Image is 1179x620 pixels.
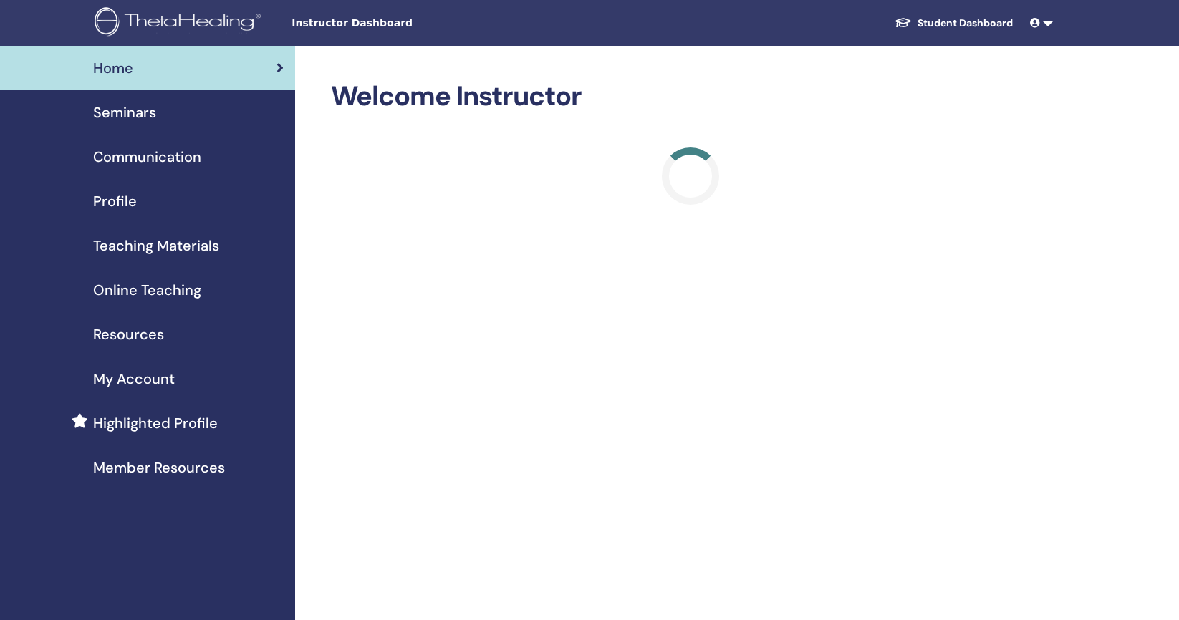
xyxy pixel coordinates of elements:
span: Home [93,57,133,79]
span: My Account [93,368,175,389]
span: Seminars [93,102,156,123]
a: Student Dashboard [883,10,1024,37]
span: Resources [93,324,164,345]
span: Instructor Dashboard [292,16,506,31]
h2: Welcome Instructor [331,80,1051,113]
span: Teaching Materials [93,235,219,256]
img: logo.png [95,7,266,39]
img: graduation-cap-white.svg [895,16,912,29]
span: Online Teaching [93,279,201,301]
span: Communication [93,146,201,168]
span: Highlighted Profile [93,412,218,434]
span: Member Resources [93,457,225,478]
span: Profile [93,190,137,212]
